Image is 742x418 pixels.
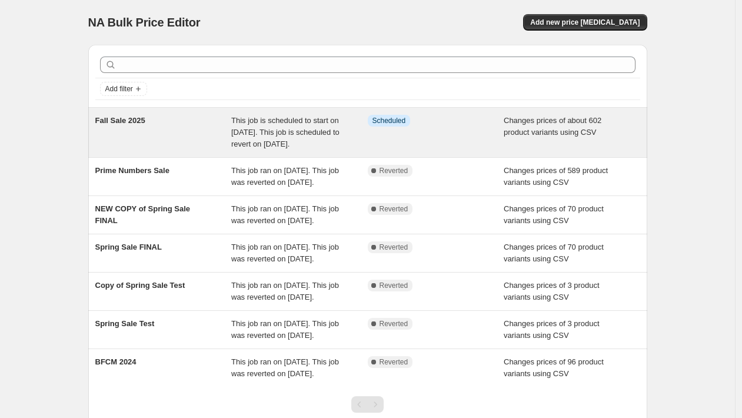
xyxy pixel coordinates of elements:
span: This job ran on [DATE]. This job was reverted on [DATE]. [231,204,339,225]
span: Scheduled [372,116,406,125]
span: NEW COPY of Spring Sale FINAL [95,204,191,225]
span: This job ran on [DATE]. This job was reverted on [DATE]. [231,357,339,378]
span: Reverted [380,204,408,214]
span: NA Bulk Price Editor [88,16,201,29]
span: This job is scheduled to start on [DATE]. This job is scheduled to revert on [DATE]. [231,116,340,148]
span: Reverted [380,243,408,252]
span: Changes prices of 3 product variants using CSV [504,319,600,340]
span: BFCM 2024 [95,357,137,366]
span: Reverted [380,319,408,329]
span: Changes prices of about 602 product variants using CSV [504,116,601,137]
span: This job ran on [DATE]. This job was reverted on [DATE]. [231,319,339,340]
span: Reverted [380,281,408,290]
span: Fall Sale 2025 [95,116,145,125]
span: Copy of Spring Sale Test [95,281,185,290]
span: Changes prices of 96 product variants using CSV [504,357,604,378]
span: Prime Numbers Sale [95,166,169,175]
span: Add filter [105,84,133,94]
span: Changes prices of 70 product variants using CSV [504,243,604,263]
span: Changes prices of 3 product variants using CSV [504,281,600,301]
button: Add filter [100,82,147,96]
span: This job ran on [DATE]. This job was reverted on [DATE]. [231,243,339,263]
nav: Pagination [351,396,384,413]
span: Changes prices of 589 product variants using CSV [504,166,608,187]
span: Reverted [380,166,408,175]
span: Reverted [380,357,408,367]
button: Add new price [MEDICAL_DATA] [523,14,647,31]
span: Changes prices of 70 product variants using CSV [504,204,604,225]
span: This job ran on [DATE]. This job was reverted on [DATE]. [231,281,339,301]
span: Spring Sale FINAL [95,243,162,251]
span: Add new price [MEDICAL_DATA] [530,18,640,27]
span: Spring Sale Test [95,319,155,328]
span: This job ran on [DATE]. This job was reverted on [DATE]. [231,166,339,187]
